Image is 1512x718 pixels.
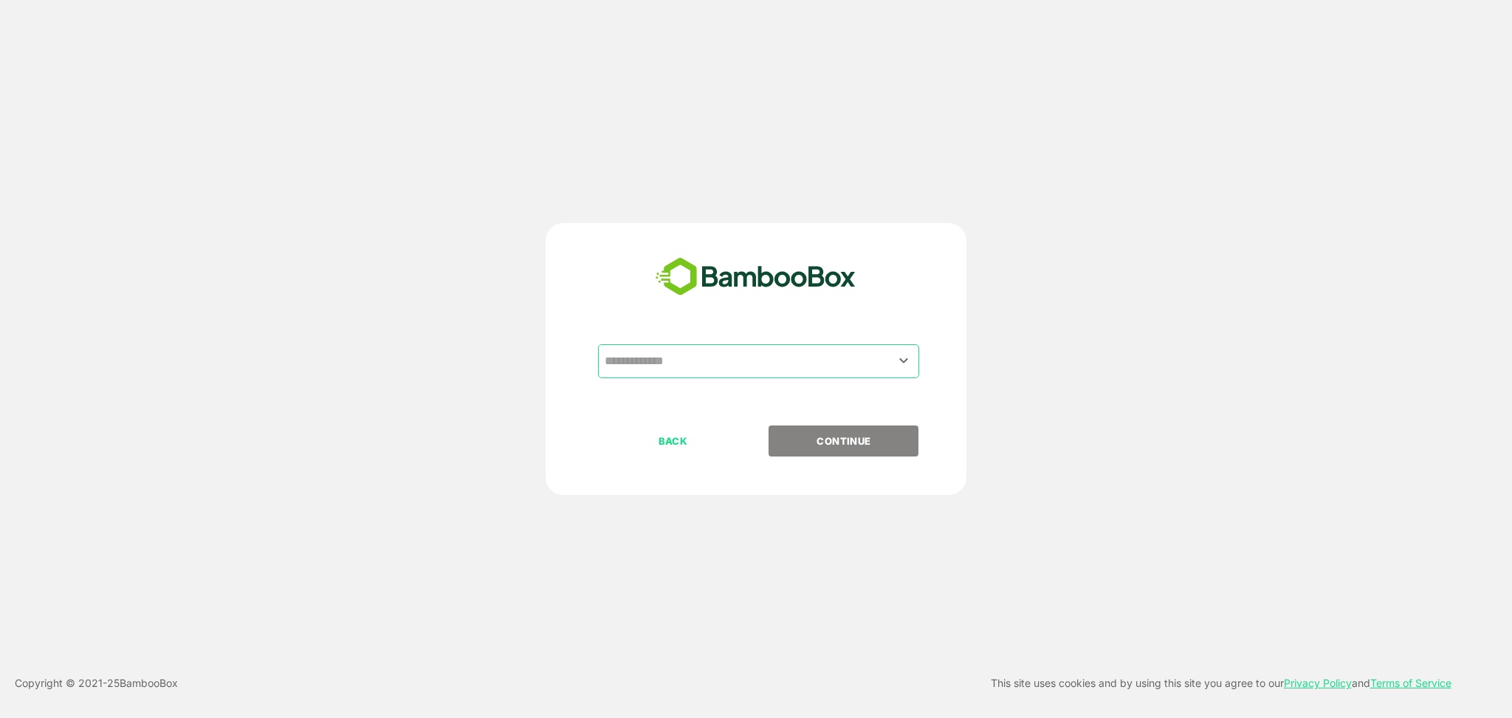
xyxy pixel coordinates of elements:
[15,674,178,692] p: Copyright © 2021- 25 BambooBox
[894,351,914,371] button: Open
[647,253,864,301] img: bamboobox
[770,433,918,449] p: CONTINUE
[991,674,1451,692] p: This site uses cookies and by using this site you agree to our and
[1284,677,1352,689] a: Privacy Policy
[599,433,747,449] p: BACK
[1370,677,1451,689] a: Terms of Service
